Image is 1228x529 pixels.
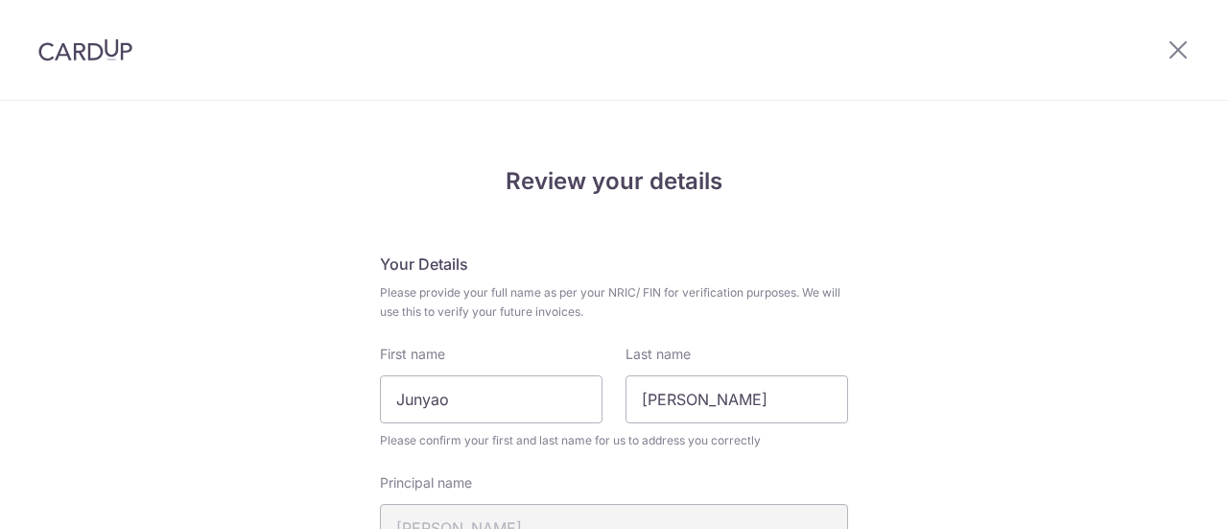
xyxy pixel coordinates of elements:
label: Principal name [380,473,472,493]
h4: Review your details [380,164,848,199]
h5: Your Details [380,252,848,276]
span: Please confirm your first and last name for us to address you correctly [380,431,848,450]
input: First Name [380,375,602,423]
img: CardUp [38,38,132,61]
label: First name [380,345,445,364]
span: Please provide your full name as per your NRIC/ FIN for verification purposes. We will use this t... [380,283,848,322]
input: Last name [626,375,848,423]
label: Last name [626,345,691,364]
